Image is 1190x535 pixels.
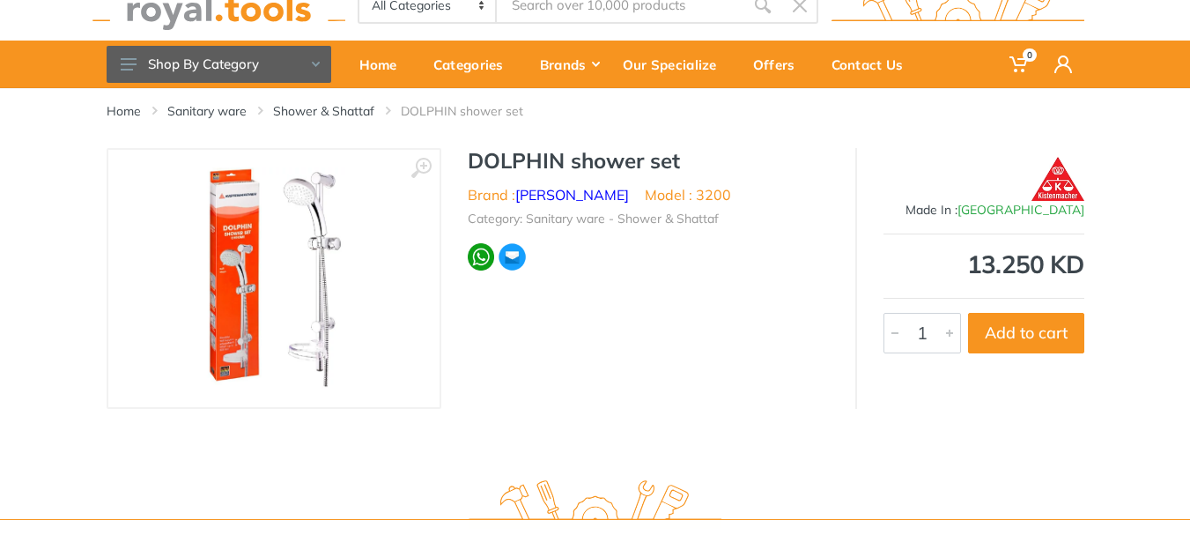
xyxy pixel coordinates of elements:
img: ma.webp [498,242,527,271]
div: Categories [421,46,528,83]
div: Offers [741,46,819,83]
a: 0 [997,41,1042,88]
div: Contact Us [819,46,928,83]
li: Model : 3200 [645,184,731,205]
div: Our Specialize [610,46,741,83]
div: Made In : [883,201,1084,219]
span: [GEOGRAPHIC_DATA] [957,202,1084,218]
img: royal.tools Logo [469,480,721,529]
div: Home [347,46,421,83]
a: [PERSON_NAME] [515,186,629,204]
button: Shop By Category [107,46,331,83]
img: Royal Tools - DOLPHIN shower set [202,167,345,390]
a: Home [107,102,141,120]
a: Offers [741,41,819,88]
li: Category: Sanitary ware - Shower & Shattaf [468,210,719,228]
a: Categories [421,41,528,88]
a: Our Specialize [610,41,741,88]
a: Shower & Shattaf [273,102,374,120]
li: Brand : [468,184,629,205]
img: wa.webp [468,243,494,270]
span: 0 [1023,48,1037,62]
nav: breadcrumb [107,102,1084,120]
a: Home [347,41,421,88]
div: 13.250 KD [883,252,1084,277]
img: KISTENMACHER [1031,157,1084,201]
a: Sanitary ware [167,102,247,120]
div: Brands [528,46,610,83]
a: Contact Us [819,41,928,88]
button: Add to cart [968,313,1084,353]
h1: DOLPHIN shower set [468,148,829,174]
li: DOLPHIN shower set [401,102,550,120]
